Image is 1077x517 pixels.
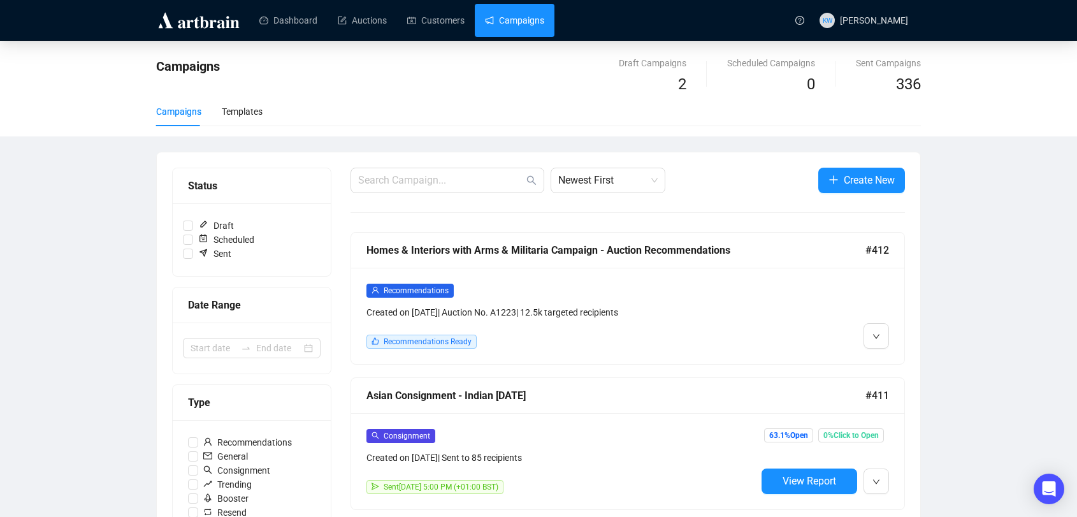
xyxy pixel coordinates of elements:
[840,15,908,25] span: [PERSON_NAME]
[896,75,921,93] span: 336
[203,507,212,516] span: retweet
[191,341,236,355] input: Start date
[783,475,836,487] span: View Report
[259,4,317,37] a: Dashboard
[198,492,254,506] span: Booster
[203,437,212,446] span: user
[485,4,544,37] a: Campaigns
[526,175,537,186] span: search
[222,105,263,119] div: Templates
[619,56,686,70] div: Draft Campaigns
[366,305,756,319] div: Created on [DATE] | Auction No. A1223 | 12.5k targeted recipients
[762,469,857,494] button: View Report
[188,297,315,313] div: Date Range
[678,75,686,93] span: 2
[351,232,905,365] a: Homes & Interiors with Arms & Militaria Campaign - Auction Recommendations#412userRecommendations...
[372,286,379,294] span: user
[865,242,889,258] span: #412
[203,479,212,488] span: rise
[156,105,201,119] div: Campaigns
[1034,474,1064,504] div: Open Intercom Messenger
[828,175,839,185] span: plus
[384,337,472,346] span: Recommendations Ready
[727,56,815,70] div: Scheduled Campaigns
[241,343,251,353] span: swap-right
[872,478,880,486] span: down
[241,343,251,353] span: to
[795,16,804,25] span: question-circle
[407,4,465,37] a: Customers
[865,388,889,404] span: #411
[193,219,239,233] span: Draft
[872,333,880,340] span: down
[188,178,315,194] div: Status
[372,337,379,345] span: like
[372,483,379,490] span: send
[188,395,315,411] div: Type
[384,432,430,441] span: Consignment
[203,451,212,460] span: mail
[366,388,865,404] div: Asian Consignment - Indian [DATE]
[193,247,236,261] span: Sent
[384,483,498,492] span: Sent [DATE] 5:00 PM (+01:00 BST)
[156,10,242,31] img: logo
[807,75,815,93] span: 0
[384,286,449,295] span: Recommendations
[818,428,884,442] span: 0% Click to Open
[256,341,301,355] input: End date
[822,15,832,25] span: KW
[198,435,297,449] span: Recommendations
[203,465,212,474] span: search
[198,463,275,477] span: Consignment
[844,172,895,188] span: Create New
[198,477,257,492] span: Trending
[203,493,212,502] span: rocket
[366,451,756,465] div: Created on [DATE] | Sent to 85 recipients
[198,449,253,463] span: General
[764,428,813,442] span: 63.1% Open
[856,56,921,70] div: Sent Campaigns
[338,4,387,37] a: Auctions
[372,432,379,439] span: search
[558,168,658,193] span: Newest First
[193,233,259,247] span: Scheduled
[156,59,220,74] span: Campaigns
[351,377,905,510] a: Asian Consignment - Indian [DATE]#411searchConsignmentCreated on [DATE]| Sent to 85 recipientssen...
[366,242,865,258] div: Homes & Interiors with Arms & Militaria Campaign - Auction Recommendations
[818,168,905,193] button: Create New
[358,173,524,188] input: Search Campaign...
